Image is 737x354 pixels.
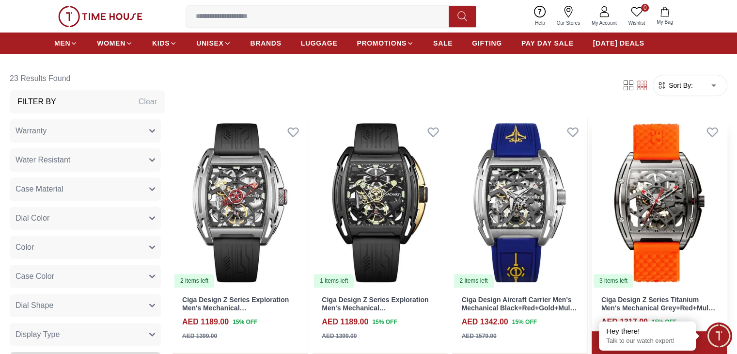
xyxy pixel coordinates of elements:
a: Our Stores [551,4,586,29]
button: Add to cart [592,331,727,354]
span: Dial Color [16,212,49,224]
a: Ciga Design Aircraft Carrier Men's Mechanical Black+Red+Gold+Multi Color Dial Watch - Z061-IPTI-W5BU [462,296,577,320]
a: Ciga Design Z Series Titanium Men's Mechanical Grey+Red+Multi Color Dial Watch - Z031-TITI-W15OG [601,296,715,328]
div: Clear [139,96,157,108]
span: Help [531,19,549,27]
span: Dial Shape [16,300,53,311]
a: LUGGAGE [301,34,338,52]
a: WOMEN [97,34,133,52]
button: Case Material [10,177,161,201]
a: Ciga Design Z Series Exploration Men's Mechanical Grey+Red+Gold+Multi Color Dial Watch - Z062-SIS... [182,296,289,328]
span: [DATE] DEALS [593,38,644,48]
h4: AED 1189.00 [322,316,368,328]
span: My Account [588,19,621,27]
span: Display Type [16,329,60,340]
button: Color [10,236,161,259]
span: Sort By: [667,80,693,90]
div: Hey there! [606,326,689,336]
div: 1 items left [314,274,354,288]
a: Help [529,4,551,29]
h4: AED 1189.00 [182,316,229,328]
a: UNISEX [196,34,231,52]
div: Chat Widget [706,322,732,349]
span: PAY DAY SALE [521,38,574,48]
span: Case Material [16,183,63,195]
span: WOMEN [97,38,125,48]
span: Our Stores [553,19,584,27]
a: SALE [433,34,453,52]
img: Ciga Design Z Series Exploration Men's Mechanical Black+Gold+Multi Color Dial Watch - Z062-BLGO-W5BK [312,117,447,288]
span: SALE [433,38,453,48]
a: Ciga Design Aircraft Carrier Men's Mechanical Black+Red+Gold+Multi Color Dial Watch - Z061-IPTI-W... [452,117,587,288]
span: MEN [54,38,70,48]
span: 0 [641,4,649,12]
div: 2 items left [174,274,214,288]
a: Ciga Design Z Series Exploration Men's Mechanical Black+Gold+Multi Color Dial Watch - Z062-BLGO-W5BK [322,296,435,328]
div: 3 items left [594,274,633,288]
button: My Bag [651,5,679,28]
div: AED 1399.00 [322,332,357,340]
div: 2 items left [454,274,494,288]
span: Case Color [16,271,54,282]
button: Dial Shape [10,294,161,317]
div: AED 1399.00 [182,332,217,340]
h4: AED 1342.00 [462,316,508,328]
span: 15 % OFF [512,318,537,326]
a: Ciga Design Z Series Exploration Men's Mechanical Black+Gold+Multi Color Dial Watch - Z062-BLGO-W... [312,117,447,288]
span: UNISEX [196,38,223,48]
a: PAY DAY SALE [521,34,574,52]
span: PROMOTIONS [357,38,407,48]
a: GIFTING [472,34,502,52]
p: Talk to our watch expert! [606,337,689,345]
h4: AED 1317.00 [601,316,648,328]
h6: 23 Results Found [10,67,165,90]
h3: Filter By [17,96,56,108]
img: Ciga Design Z Series Titanium Men's Mechanical Grey+Red+Multi Color Dial Watch - Z031-TITI-W15OG [592,117,727,288]
span: LUGGAGE [301,38,338,48]
button: Case Color [10,265,161,288]
a: Ciga Design Z Series Titanium Men's Mechanical Grey+Red+Multi Color Dial Watch - Z031-TITI-W15OG3... [592,117,727,288]
span: 15 % OFF [372,318,397,326]
a: [DATE] DEALS [593,34,644,52]
img: Ciga Design Aircraft Carrier Men's Mechanical Black+Red+Gold+Multi Color Dial Watch - Z061-IPTI-W5BU [452,117,587,288]
span: 15 % OFF [652,318,676,326]
a: 0Wishlist [623,4,651,29]
span: My Bag [653,18,677,26]
button: Sort By: [657,80,693,90]
a: KIDS [152,34,177,52]
img: Ciga Design Z Series Exploration Men's Mechanical Grey+Red+Gold+Multi Color Dial Watch - Z062-SIS... [172,117,308,288]
span: Water Resistant [16,154,70,166]
span: GIFTING [472,38,502,48]
button: Water Resistant [10,148,161,172]
span: Color [16,241,34,253]
button: Dial Color [10,207,161,230]
button: Warranty [10,119,161,143]
a: MEN [54,34,78,52]
img: ... [58,6,142,27]
span: Wishlist [625,19,649,27]
span: BRANDS [251,38,282,48]
span: 15 % OFF [233,318,257,326]
a: PROMOTIONS [357,34,414,52]
button: Display Type [10,323,161,346]
a: BRANDS [251,34,282,52]
span: KIDS [152,38,170,48]
div: AED 1579.00 [462,332,497,340]
span: Warranty [16,125,47,137]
